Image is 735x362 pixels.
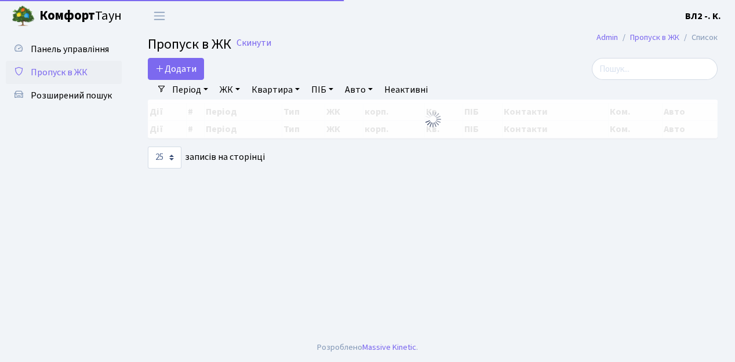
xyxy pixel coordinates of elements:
a: Квартира [247,80,304,100]
a: Пропуск в ЖК [6,61,122,84]
div: Розроблено . [317,341,418,354]
img: Обробка... [424,110,442,129]
input: Пошук... [592,58,718,80]
span: Панель управління [31,43,109,56]
a: Авто [340,80,377,100]
span: Розширений пошук [31,89,112,102]
span: Пропуск в ЖК [148,34,231,54]
a: Панель управління [6,38,122,61]
b: Комфорт [39,6,95,25]
select: записів на сторінці [148,147,181,169]
span: Таун [39,6,122,26]
a: Скинути [236,38,271,49]
img: logo.png [12,5,35,28]
a: Пропуск в ЖК [630,31,679,43]
a: Admin [596,31,618,43]
span: Пропуск в ЖК [31,66,88,79]
span: Додати [155,63,197,75]
a: Розширений пошук [6,84,122,107]
button: Переключити навігацію [145,6,174,25]
a: ЖК [215,80,245,100]
a: Неактивні [380,80,432,100]
nav: breadcrumb [579,25,735,50]
a: Додати [148,58,204,80]
a: ВЛ2 -. К. [685,9,721,23]
a: ПІБ [307,80,338,100]
li: Список [679,31,718,44]
a: Період [168,80,213,100]
label: записів на сторінці [148,147,265,169]
b: ВЛ2 -. К. [685,10,721,23]
a: Massive Kinetic [362,341,416,353]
